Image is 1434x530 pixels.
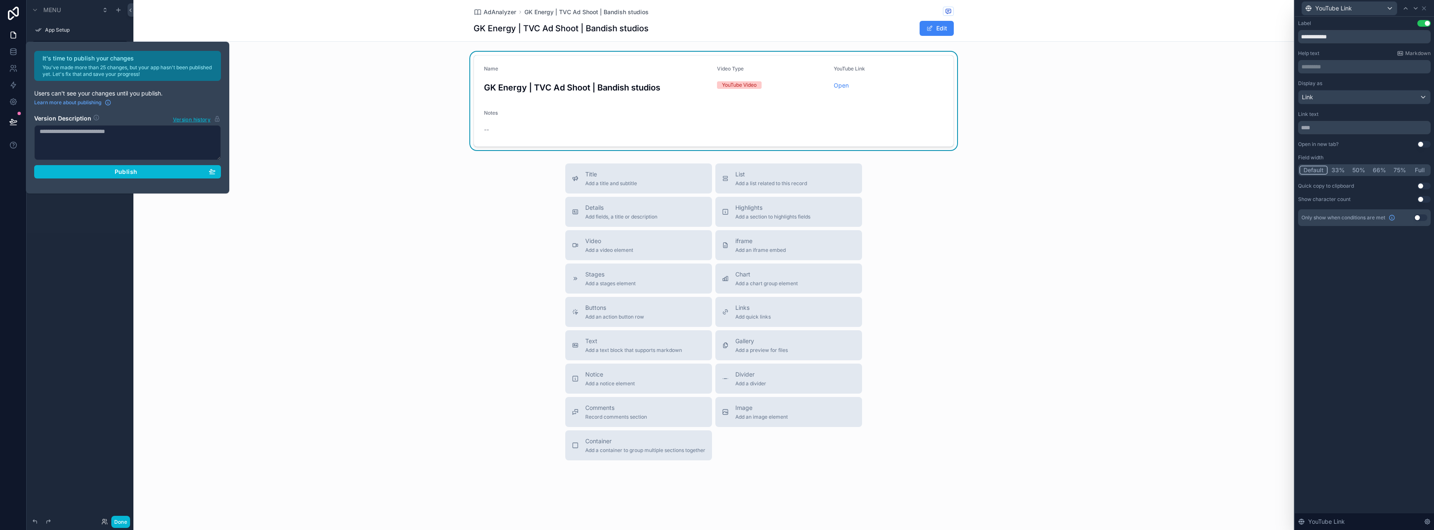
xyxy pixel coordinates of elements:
button: VideoAdd a video element [565,230,712,260]
span: Video Type [717,65,744,72]
span: Notice [585,370,635,379]
span: Highlights [735,203,810,212]
span: Name [484,65,498,72]
h3: GK Energy | TVC Ad Shoot | Bandish studios [484,81,710,94]
div: Open in new tab? [1298,141,1339,148]
span: YouTube Link [834,65,865,72]
span: Add quick links [735,314,771,320]
button: 75% [1390,166,1410,175]
h2: It's time to publish your changes [43,54,216,63]
label: App Setup [45,27,127,33]
span: Add a list related to this record [735,180,807,187]
span: Record comments section [585,414,647,420]
div: Quick copy to clipboard [1298,183,1354,189]
button: 33% [1328,166,1349,175]
span: Add a divider [735,380,766,387]
label: Link text [1298,111,1319,118]
span: Add an iframe embed [735,247,786,254]
a: GK Energy | TVC Ad Shoot | Bandish studios [524,8,649,16]
a: Markdown [1397,50,1431,57]
span: -- [484,126,489,134]
span: Add a title and subtitle [585,180,637,187]
div: Show character count [1298,196,1351,203]
span: Details [585,203,657,212]
span: Notes [484,110,498,116]
span: Learn more about publishing [34,99,101,106]
span: YouTube Link [1308,517,1345,526]
button: ListAdd a list related to this record [715,163,862,193]
span: Publish [115,168,137,176]
span: Add a chart group element [735,280,798,287]
button: Done [111,516,130,528]
button: Edit [920,21,954,36]
button: Default [1299,166,1328,175]
span: Video [585,237,633,245]
button: Full [1410,166,1429,175]
button: ImageAdd an image element [715,397,862,427]
span: Add a notice element [585,380,635,387]
button: TextAdd a text block that supports markdown [565,330,712,360]
button: CommentsRecord comments section [565,397,712,427]
span: Menu [43,6,61,14]
span: Title [585,170,637,178]
span: Links [735,304,771,312]
a: AdAnalyzer [474,8,516,16]
p: You've made more than 25 changes, but your app hasn't been published yet. Let's fix that and save... [43,64,216,78]
div: YouTube Video [722,81,757,89]
button: Publish [34,165,221,178]
span: iframe [735,237,786,245]
button: iframeAdd an iframe embed [715,230,862,260]
button: GalleryAdd a preview for files [715,330,862,360]
span: Add an image element [735,414,788,420]
button: ChartAdd a chart group element [715,264,862,294]
span: Add an action button row [585,314,644,320]
span: Add a stages element [585,280,636,287]
span: Markdown [1405,50,1431,57]
span: AdAnalyzer [484,8,516,16]
div: scrollable content [1298,60,1431,73]
h2: Version Description [34,114,91,123]
p: Users can't see your changes until you publish. [34,89,221,98]
button: LinksAdd quick links [715,297,862,327]
span: Text [585,337,682,345]
span: YouTube Link [1315,4,1352,13]
div: Label [1298,20,1311,27]
button: Version history [173,114,221,123]
span: Divider [735,370,766,379]
span: Link [1302,93,1313,101]
span: Add a section to highlights fields [735,214,810,220]
span: Stages [585,270,636,279]
span: Add a text block that supports markdown [585,347,682,354]
button: 50% [1349,166,1369,175]
label: Help text [1298,50,1319,57]
span: Chart [735,270,798,279]
button: 66% [1369,166,1390,175]
span: Add fields, a title or description [585,214,657,220]
button: TitleAdd a title and subtitle [565,163,712,193]
button: YouTube Link [1301,1,1397,15]
span: Version history [173,115,211,123]
h1: GK Energy | TVC Ad Shoot | Bandish studios [474,23,649,34]
a: Open [834,82,849,89]
a: Learn more about publishing [34,99,111,106]
button: DetailsAdd fields, a title or description [565,197,712,227]
button: ContainerAdd a container to group multiple sections together [565,430,712,460]
button: Link [1298,90,1431,104]
button: NoticeAdd a notice element [565,364,712,394]
label: Display as [1298,80,1322,87]
span: Buttons [585,304,644,312]
label: Field width [1298,154,1324,161]
span: Add a container to group multiple sections together [585,447,705,454]
span: Gallery [735,337,788,345]
span: List [735,170,807,178]
button: HighlightsAdd a section to highlights fields [715,197,862,227]
span: Add a video element [585,247,633,254]
span: Comments [585,404,647,412]
button: DividerAdd a divider [715,364,862,394]
button: ButtonsAdd an action button row [565,297,712,327]
button: StagesAdd a stages element [565,264,712,294]
span: Image [735,404,788,412]
span: Container [585,437,705,445]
